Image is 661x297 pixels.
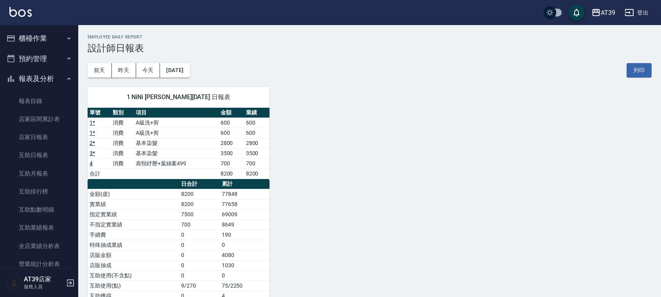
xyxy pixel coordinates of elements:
td: 77658 [220,199,269,209]
td: 2800 [219,138,244,148]
td: 消費 [111,138,134,148]
td: 金額(虛) [88,189,179,199]
td: 8649 [220,219,269,230]
td: 0 [220,240,269,250]
td: 店販抽成 [88,260,179,270]
button: [DATE] [160,63,190,78]
a: 報表目錄 [3,92,75,110]
a: 4 [90,160,93,167]
td: 0 [179,240,219,250]
td: 190 [220,230,269,240]
td: 8200 [179,199,219,209]
td: 8200 [219,168,244,179]
td: 600 [219,118,244,128]
button: 報表及分析 [3,69,75,89]
a: 店家區間累計表 [3,110,75,128]
td: 指定實業績 [88,209,179,219]
a: 營業統計分析表 [3,255,75,273]
td: 基本染髮 [134,138,219,148]
th: 業績 [244,108,269,118]
button: 登出 [621,5,652,20]
td: 店販金額 [88,250,179,260]
td: 0 [179,270,219,281]
td: 75/2250 [220,281,269,291]
a: 全店業績分析表 [3,237,75,255]
td: 1030 [220,260,269,270]
td: 8200 [244,168,269,179]
table: a dense table [88,108,269,179]
td: 0 [179,260,219,270]
td: 8200 [179,189,219,199]
button: 今天 [136,63,160,78]
td: 3500 [219,148,244,158]
img: Logo [9,7,32,17]
td: 消費 [111,128,134,138]
td: 0 [179,230,219,240]
td: 2800 [244,138,269,148]
button: 前天 [88,63,112,78]
td: 合計 [88,168,111,179]
h5: AT39店家 [24,275,64,283]
td: 實業績 [88,199,179,209]
td: 肩頸紓壓+葉綠素499 [134,158,219,168]
td: 0 [220,270,269,281]
td: 消費 [111,158,134,168]
button: 櫃檯作業 [3,28,75,49]
td: 700 [179,219,219,230]
button: 列印 [627,63,652,78]
td: 消費 [111,148,134,158]
th: 類別 [111,108,134,118]
h3: 設計師日報表 [88,43,652,54]
button: save [569,5,584,20]
td: A級洗+剪 [134,118,219,128]
td: 600 [219,128,244,138]
th: 日合計 [179,179,219,189]
td: 700 [219,158,244,168]
td: 4080 [220,250,269,260]
td: 互助使用(點) [88,281,179,291]
a: 互助業績報表 [3,219,75,237]
td: 0 [179,250,219,260]
td: 3500 [244,148,269,158]
td: 特殊抽成業績 [88,240,179,250]
td: 700 [244,158,269,168]
td: 69009 [220,209,269,219]
button: 昨天 [112,63,136,78]
a: 互助月報表 [3,165,75,183]
th: 金額 [219,108,244,118]
td: 600 [244,118,269,128]
td: 600 [244,128,269,138]
a: 互助日報表 [3,146,75,164]
a: 互助排行榜 [3,183,75,201]
th: 單號 [88,108,111,118]
th: 項目 [134,108,219,118]
div: AT39 [601,8,615,18]
td: 互助使用(不含點) [88,270,179,281]
td: 手續費 [88,230,179,240]
td: 9/270 [179,281,219,291]
button: AT39 [588,5,618,21]
td: 基本染髮 [134,148,219,158]
a: 店家日報表 [3,128,75,146]
p: 服務人員 [24,283,64,290]
img: Person [6,275,22,291]
td: 77848 [220,189,269,199]
a: 互助點數明細 [3,201,75,219]
th: 累計 [220,179,269,189]
td: 7500 [179,209,219,219]
button: 預約管理 [3,49,75,69]
td: 消費 [111,118,134,128]
h2: Employee Daily Report [88,34,652,40]
td: A級洗+剪 [134,128,219,138]
span: 1 NiNi [PERSON_NAME][DATE] 日報表 [97,93,260,101]
td: 不指定實業績 [88,219,179,230]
